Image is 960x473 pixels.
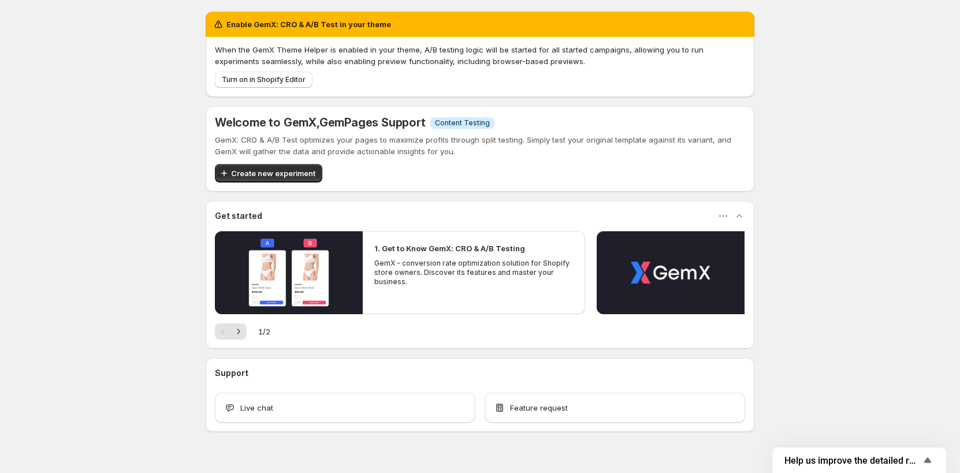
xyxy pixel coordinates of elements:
span: Content Testing [435,118,490,128]
h3: Support [215,367,248,379]
button: Create new experiment [215,164,322,183]
button: Turn on in Shopify Editor [215,72,312,88]
p: GemX: CRO & A/B Test optimizes your pages to maximize profits through split testing. Simply test ... [215,134,745,157]
span: Live chat [240,402,273,414]
span: Create new experiment [231,167,315,179]
span: , GemPages Support [317,116,426,129]
h3: Get started [215,210,262,222]
p: When the GemX Theme Helper is enabled in your theme, A/B testing logic will be started for all st... [215,44,745,67]
span: 1 / 2 [258,326,270,337]
button: Show survey - Help us improve the detailed report for A/B campaigns [784,453,935,467]
button: Next [230,323,247,340]
button: Play video [597,231,745,314]
p: GemX - conversion rate optimization solution for Shopify store owners. Discover its features and ... [374,259,573,286]
h5: Welcome to GemX [215,116,426,129]
span: Help us improve the detailed report for A/B campaigns [784,455,921,466]
h2: 1. Get to Know GemX: CRO & A/B Testing [374,243,525,254]
span: Feature request [510,402,568,414]
span: Turn on in Shopify Editor [222,75,306,84]
nav: Pagination [215,323,247,340]
button: Play video [215,231,363,314]
h2: Enable GemX: CRO & A/B Test in your theme [226,18,391,30]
